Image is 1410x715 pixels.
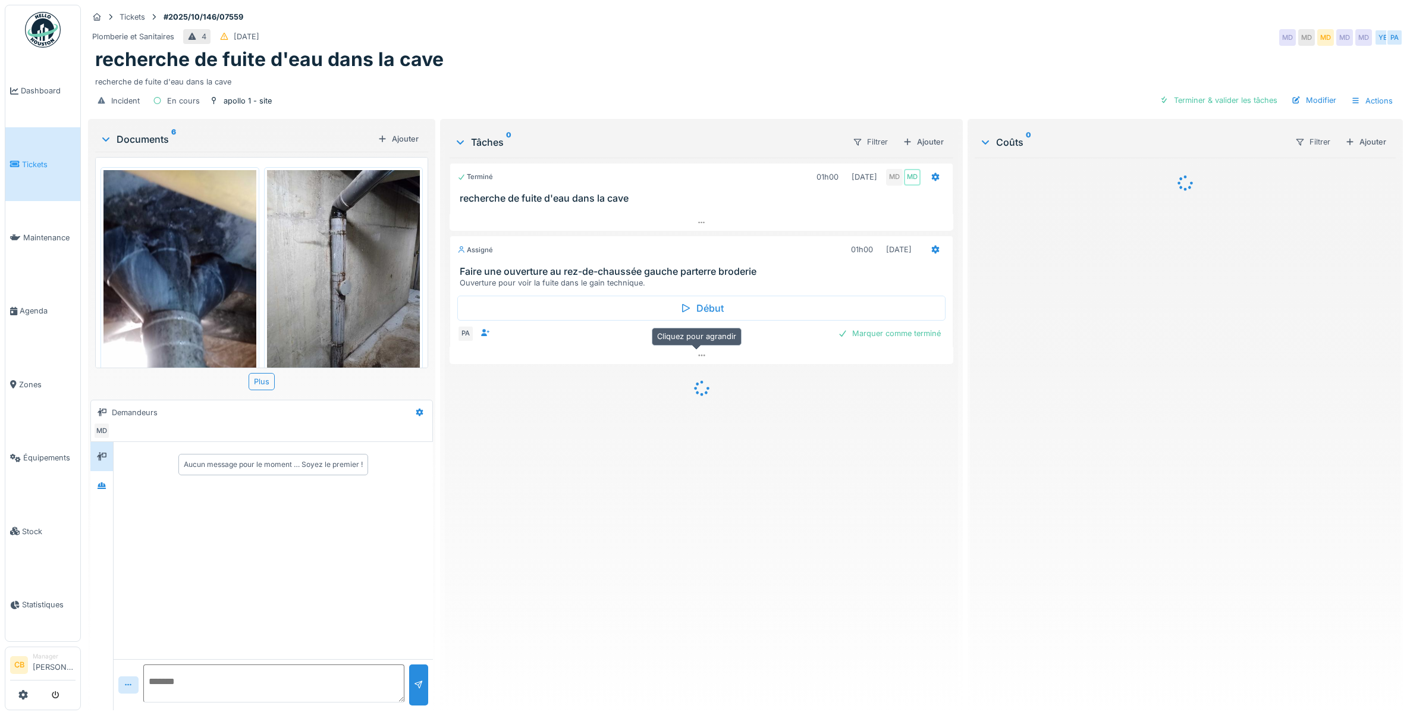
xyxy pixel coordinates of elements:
[833,325,946,341] div: Marquer comme terminé
[92,31,174,42] div: Plomberie et Sanitaires
[112,407,158,418] div: Demandeurs
[171,132,176,146] sup: 6
[5,127,80,200] a: Tickets
[652,328,742,345] div: Cliquez pour agrandir
[33,652,76,678] li: [PERSON_NAME]
[267,170,420,374] img: 1eo82dfte0yokixmtq4xvujcypi0
[22,599,76,610] span: Statistiques
[5,201,80,274] a: Maintenance
[457,296,946,321] div: Début
[10,656,28,674] li: CB
[202,31,206,42] div: 4
[460,277,949,288] div: Ouverture pour voir la fuite dans le gain technique.
[460,266,949,277] h3: Faire une ouverture au rez-de-chaussée gauche parterre broderie
[886,244,912,255] div: [DATE]
[373,131,423,147] div: Ajouter
[454,135,843,149] div: Tâches
[886,169,903,186] div: MD
[120,11,145,23] div: Tickets
[1336,29,1353,46] div: MD
[95,71,1396,87] div: recherche de fuite d'eau dans la cave
[95,48,444,71] h1: recherche de fuite d'eau dans la cave
[904,169,921,186] div: MD
[184,459,363,470] div: Aucun message pour le moment … Soyez le premier !
[1287,92,1341,108] div: Modifier
[19,379,76,390] span: Zones
[1340,134,1391,150] div: Ajouter
[103,170,256,374] img: bxeyelzgpwpuipbrpxllk7mrai43
[851,244,873,255] div: 01h00
[167,95,200,106] div: En cours
[23,232,76,243] span: Maintenance
[33,652,76,661] div: Manager
[111,95,140,106] div: Incident
[1155,92,1282,108] div: Terminer & valider les tâches
[5,348,80,421] a: Zones
[22,159,76,170] span: Tickets
[159,11,248,23] strong: #2025/10/146/07559
[817,171,839,183] div: 01h00
[1290,133,1336,150] div: Filtrer
[1374,29,1391,46] div: YE
[10,652,76,680] a: CB Manager[PERSON_NAME]
[457,172,493,182] div: Terminé
[249,373,275,390] div: Plus
[460,193,949,204] h3: recherche de fuite d'eau dans la cave
[5,54,80,127] a: Dashboard
[457,325,474,342] div: PA
[22,526,76,537] span: Stock
[898,134,949,150] div: Ajouter
[979,135,1285,149] div: Coûts
[1317,29,1334,46] div: MD
[23,452,76,463] span: Équipements
[1279,29,1296,46] div: MD
[506,135,511,149] sup: 0
[1298,29,1315,46] div: MD
[20,305,76,316] span: Agenda
[1026,135,1031,149] sup: 0
[1346,92,1398,109] div: Actions
[852,171,877,183] div: [DATE]
[234,31,259,42] div: [DATE]
[25,12,61,48] img: Badge_color-CXgf-gQk.svg
[224,95,272,106] div: apollo 1 - site
[5,274,80,347] a: Agenda
[5,568,80,641] a: Statistiques
[1386,29,1403,46] div: PA
[457,245,493,255] div: Assigné
[93,422,110,439] div: MD
[1355,29,1372,46] div: MD
[5,494,80,567] a: Stock
[847,133,893,150] div: Filtrer
[100,132,373,146] div: Documents
[21,85,76,96] span: Dashboard
[5,421,80,494] a: Équipements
